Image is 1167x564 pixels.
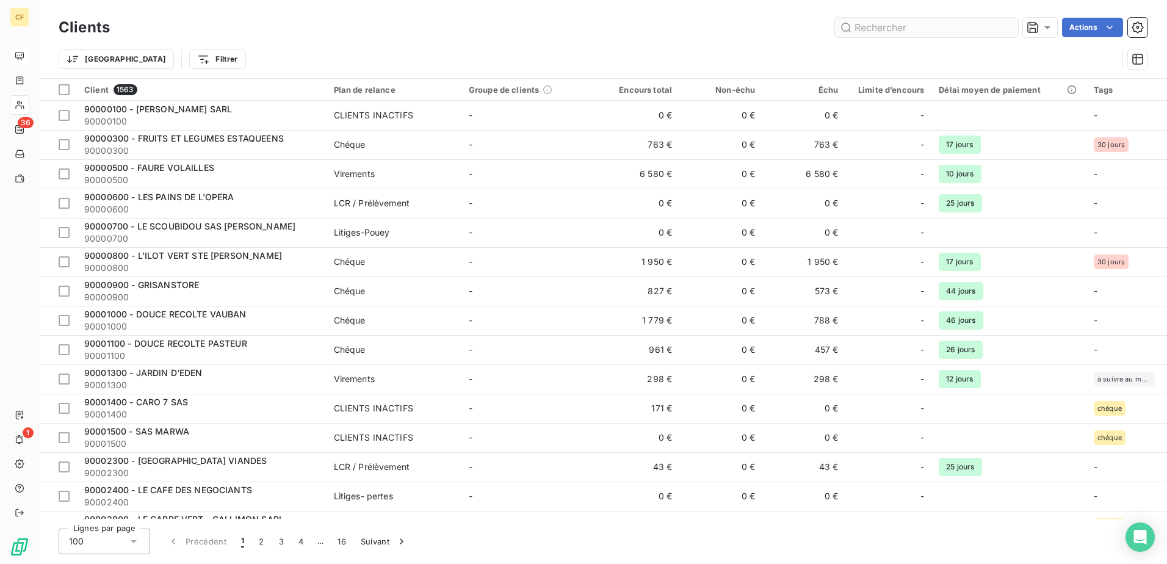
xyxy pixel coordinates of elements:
[679,277,762,306] td: 0 €
[762,423,845,452] td: 0 €
[1097,434,1122,441] span: chéque
[189,49,245,69] button: Filtrer
[334,197,410,209] div: LCR / Prélèvement
[1094,227,1097,237] span: -
[1097,405,1122,412] span: chéque
[596,511,679,540] td: 188 €
[234,529,251,554] button: 1
[84,338,247,349] span: 90001100 - DOUCE RECOLTE PASTEUR
[59,49,174,69] button: [GEOGRAPHIC_DATA]
[679,364,762,394] td: 0 €
[84,85,109,95] span: Client
[596,159,679,189] td: 6 580 €
[84,115,319,128] span: 90000100
[920,373,924,385] span: -
[1097,141,1125,148] span: 30 jours
[604,85,672,95] div: Encours total
[762,101,845,130] td: 0 €
[84,350,319,362] span: 90001100
[939,136,980,154] span: 17 jours
[1062,18,1123,37] button: Actions
[251,529,271,554] button: 2
[679,247,762,277] td: 0 €
[241,535,244,548] span: 1
[939,194,981,212] span: 25 jours
[469,198,472,208] span: -
[762,364,845,394] td: 298 €
[1097,375,1151,383] span: à suivre au mois
[334,285,366,297] div: Chéque
[469,374,472,384] span: -
[84,496,319,508] span: 90002400
[1094,286,1097,296] span: -
[84,514,284,524] span: 90002800 - LE CARRE VERT - GALLIMON SARL
[679,306,762,335] td: 0 €
[762,247,845,277] td: 1 950 €
[469,85,540,95] span: Groupe de clients
[334,461,410,473] div: LCR / Prélèvement
[84,367,203,378] span: 90001300 - JARDIN D'EDEN
[59,16,110,38] h3: Clients
[762,394,845,423] td: 0 €
[23,427,34,438] span: 1
[469,139,472,150] span: -
[679,423,762,452] td: 0 €
[469,286,472,296] span: -
[596,335,679,364] td: 961 €
[84,379,319,391] span: 90001300
[84,174,319,186] span: 90000500
[469,432,472,443] span: -
[596,101,679,130] td: 0 €
[84,280,199,290] span: 90000900 - GRISANSTORE
[939,85,1079,95] div: Délai moyen de paiement
[770,85,838,95] div: Échu
[679,130,762,159] td: 0 €
[291,529,311,554] button: 4
[84,250,282,261] span: 90000800 - L'ILOT VERT STE [PERSON_NAME]
[920,139,924,151] span: -
[920,109,924,121] span: -
[84,408,319,421] span: 90001400
[1094,344,1097,355] span: -
[84,104,232,114] span: 90000100 - [PERSON_NAME] SARL
[687,85,755,95] div: Non-échu
[469,168,472,179] span: -
[1094,85,1160,95] div: Tags
[469,403,472,413] span: -
[311,532,330,551] span: …
[1125,522,1155,552] div: Open Intercom Messenger
[596,423,679,452] td: 0 €
[762,511,845,540] td: 0 €
[920,197,924,209] span: -
[920,402,924,414] span: -
[762,277,845,306] td: 573 €
[334,373,375,385] div: Virements
[762,335,845,364] td: 457 €
[353,529,415,554] button: Suivant
[84,203,319,215] span: 90000600
[469,110,472,120] span: -
[920,168,924,180] span: -
[334,256,366,268] div: Chéque
[939,458,981,476] span: 25 jours
[762,218,845,247] td: 0 €
[679,452,762,482] td: 0 €
[272,529,291,554] button: 3
[469,344,472,355] span: -
[469,256,472,267] span: -
[84,291,319,303] span: 90000900
[84,438,319,450] span: 90001500
[1094,491,1097,501] span: -
[334,490,393,502] div: Litiges- pertes
[596,277,679,306] td: 827 €
[762,159,845,189] td: 6 580 €
[679,394,762,423] td: 0 €
[334,314,366,327] div: Chéque
[84,133,284,143] span: 90000300 - FRUITS ET LEGUMES ESTAQUEENS
[679,511,762,540] td: 0 €
[1097,258,1125,266] span: 30 jours
[679,482,762,511] td: 0 €
[84,455,267,466] span: 90002300 - [GEOGRAPHIC_DATA] VIANDES
[920,344,924,356] span: -
[762,130,845,159] td: 763 €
